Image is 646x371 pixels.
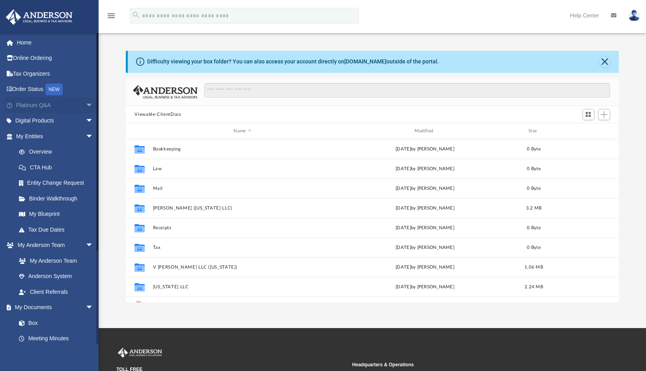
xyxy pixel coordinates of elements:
div: [DATE] by [PERSON_NAME] [336,264,515,271]
a: My Entitiesarrow_drop_down [6,128,105,144]
a: Box [11,315,97,331]
a: Order StatusNEW [6,82,105,98]
span: 0 Byte [527,186,541,191]
button: Switch to Grid View [583,109,594,120]
div: Size [518,128,550,135]
div: [DATE] by [PERSON_NAME] [336,244,515,251]
a: menu [106,15,116,20]
button: Law [153,166,332,171]
small: Headquarters & Operations [352,361,583,368]
span: 0 Byte [527,245,541,250]
a: Platinum Q&Aarrow_drop_down [6,97,105,113]
div: Name [153,128,332,135]
a: My Anderson Teamarrow_drop_down [6,237,101,253]
a: Online Ordering [6,50,105,66]
a: Digital Productsarrow_drop_down [6,113,105,129]
div: grid [126,139,618,302]
button: [US_STATE] LLC [153,284,332,289]
span: 1.06 MB [525,265,543,269]
div: [DATE] by [PERSON_NAME] [336,146,515,153]
button: Bookkeeping [153,147,332,152]
button: Close [599,56,611,67]
div: Modified [335,128,515,135]
img: User Pic [628,10,640,21]
button: Receipts [153,225,332,230]
a: Tax Due Dates [11,222,105,237]
a: [DOMAIN_NAME] [344,58,386,65]
a: Overview [11,144,105,160]
i: search [132,11,140,19]
a: Meeting Minutes [11,331,101,347]
span: 0 Byte [527,167,541,171]
input: Search files and folders [204,83,610,98]
span: 3.2 MB [526,206,542,210]
a: Tax Organizers [6,66,105,82]
a: My Anderson Team [11,253,97,269]
a: Client Referrals [11,284,101,300]
div: Difficulty viewing your box folder? You can also access your account directly on outside of the p... [147,58,439,66]
button: Add [598,109,610,120]
div: [DATE] by [PERSON_NAME] [336,205,515,212]
span: 0 Byte [527,147,541,151]
span: arrow_drop_down [86,237,101,254]
div: NEW [45,83,63,95]
img: Anderson Advisors Platinum Portal [4,9,75,25]
span: arrow_drop_down [86,97,101,113]
button: Tax [153,245,332,250]
button: Mail [153,186,332,191]
a: Entity Change Request [11,175,105,191]
button: Viewable-ClientDocs [134,111,181,118]
i: menu [106,11,116,20]
button: V [PERSON_NAME] LLC ([US_STATE]) [153,265,332,270]
div: [DATE] by [PERSON_NAME] [336,224,515,232]
span: arrow_drop_down [86,300,101,316]
span: 0 Byte [527,226,541,230]
a: My Documentsarrow_drop_down [6,300,101,315]
button: [PERSON_NAME] ([US_STATE] LLC) [153,206,332,211]
a: CTA Hub [11,160,105,175]
a: Anderson System [11,269,101,284]
div: id [553,128,609,135]
a: My Blueprint [11,206,101,222]
a: Binder Walkthrough [11,191,105,206]
span: 2.24 MB [525,285,543,289]
span: arrow_drop_down [86,128,101,145]
span: arrow_drop_down [86,113,101,129]
div: [DATE] by [PERSON_NAME] [336,185,515,192]
div: id [129,128,149,135]
div: [DATE] by [PERSON_NAME] [336,284,515,291]
a: Home [6,35,105,50]
img: Anderson Advisors Platinum Portal [116,348,164,358]
div: [DATE] by [PERSON_NAME] [336,165,515,173]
